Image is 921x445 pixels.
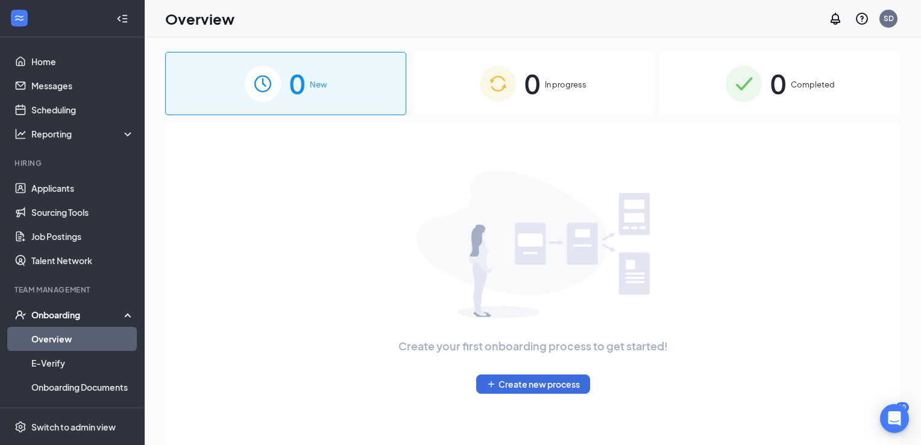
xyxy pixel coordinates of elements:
[884,13,894,24] div: SD
[14,421,27,433] svg: Settings
[31,200,134,224] a: Sourcing Tools
[524,63,540,104] span: 0
[13,12,25,24] svg: WorkstreamLogo
[31,176,134,200] a: Applicants
[31,421,116,433] div: Switch to admin view
[31,49,134,74] a: Home
[165,8,234,29] h1: Overview
[828,11,843,26] svg: Notifications
[289,63,305,104] span: 0
[880,404,909,433] div: Open Intercom Messenger
[14,309,27,321] svg: UserCheck
[791,78,835,90] span: Completed
[31,399,134,423] a: Activity log
[14,285,132,295] div: Team Management
[31,248,134,273] a: Talent Network
[31,309,124,321] div: Onboarding
[398,338,668,355] span: Create your first onboarding process to get started!
[31,327,134,351] a: Overview
[31,351,134,375] a: E-Verify
[545,78,586,90] span: In progress
[31,98,134,122] a: Scheduling
[486,379,496,389] svg: Plus
[770,63,786,104] span: 0
[31,128,135,140] div: Reporting
[116,13,128,25] svg: Collapse
[14,128,27,140] svg: Analysis
[310,78,327,90] span: New
[31,375,134,399] a: Onboarding Documents
[31,74,134,98] a: Messages
[31,224,134,248] a: Job Postings
[476,374,590,394] button: PlusCreate new process
[855,11,869,26] svg: QuestionInfo
[896,402,909,412] div: 10
[14,158,132,168] div: Hiring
